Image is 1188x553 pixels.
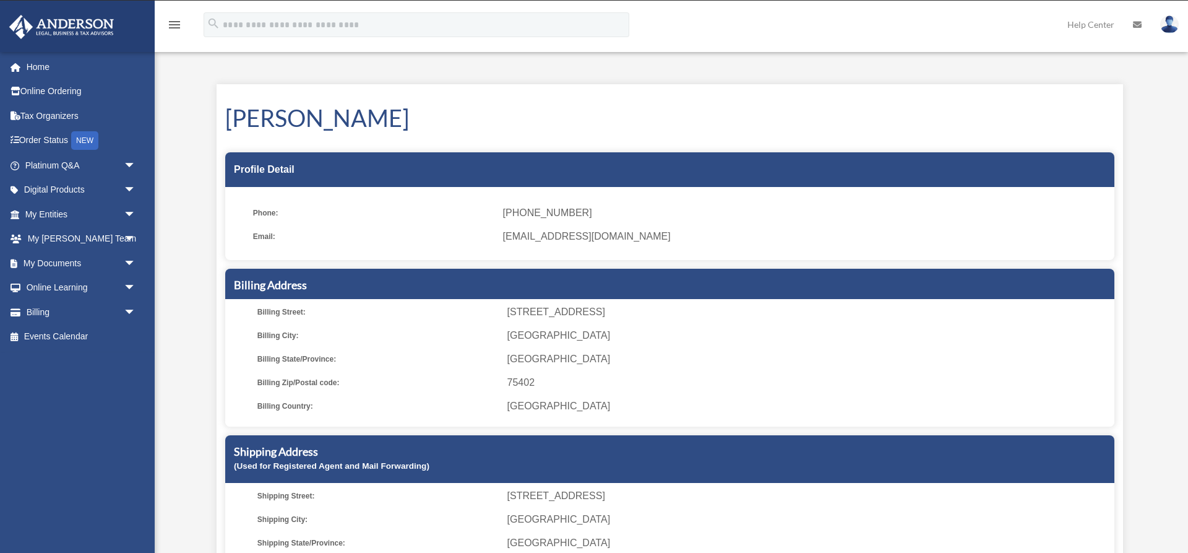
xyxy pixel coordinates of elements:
a: My [PERSON_NAME] Teamarrow_drop_down [9,227,155,251]
a: Billingarrow_drop_down [9,300,155,324]
h5: Billing Address [234,277,1106,293]
span: arrow_drop_down [124,276,148,301]
span: Billing Street: [257,303,499,321]
span: Email: [253,228,494,245]
span: [GEOGRAPHIC_DATA] [507,398,1110,415]
i: search [207,17,220,30]
a: Online Ordering [9,79,155,104]
span: arrow_drop_down [124,251,148,276]
span: Billing City: [257,327,499,344]
span: [STREET_ADDRESS] [507,303,1110,321]
div: NEW [71,131,98,150]
span: Shipping City: [257,511,499,528]
span: [GEOGRAPHIC_DATA] [507,327,1110,344]
i: menu [167,17,182,32]
h1: [PERSON_NAME] [225,102,1114,134]
span: arrow_drop_down [124,178,148,203]
span: 75402 [507,374,1110,391]
span: [EMAIL_ADDRESS][DOMAIN_NAME] [503,228,1106,245]
span: arrow_drop_down [124,300,148,325]
a: menu [167,22,182,32]
small: (Used for Registered Agent and Mail Forwarding) [234,461,429,471]
span: [GEOGRAPHIC_DATA] [507,511,1110,528]
a: Digital Productsarrow_drop_down [9,178,155,202]
span: Billing Zip/Postal code: [257,374,499,391]
span: Shipping State/Province: [257,534,499,552]
span: arrow_drop_down [124,227,148,252]
a: Online Learningarrow_drop_down [9,276,155,300]
span: arrow_drop_down [124,153,148,178]
span: [STREET_ADDRESS] [507,487,1110,505]
a: My Documentsarrow_drop_down [9,251,155,276]
span: Phone: [253,204,494,222]
a: Tax Organizers [9,103,155,128]
img: Anderson Advisors Platinum Portal [6,15,118,39]
span: Billing Country: [257,398,499,415]
a: Events Calendar [9,324,155,349]
a: Platinum Q&Aarrow_drop_down [9,153,155,178]
a: Order StatusNEW [9,128,155,154]
span: [GEOGRAPHIC_DATA] [507,534,1110,552]
a: My Entitiesarrow_drop_down [9,202,155,227]
span: Shipping Street: [257,487,499,505]
span: arrow_drop_down [124,202,148,227]
span: [GEOGRAPHIC_DATA] [507,351,1110,368]
div: Profile Detail [225,152,1114,187]
img: User Pic [1160,15,1179,33]
h5: Shipping Address [234,444,1106,459]
a: Home [9,54,155,79]
span: Billing State/Province: [257,351,499,368]
span: [PHONE_NUMBER] [503,204,1106,222]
